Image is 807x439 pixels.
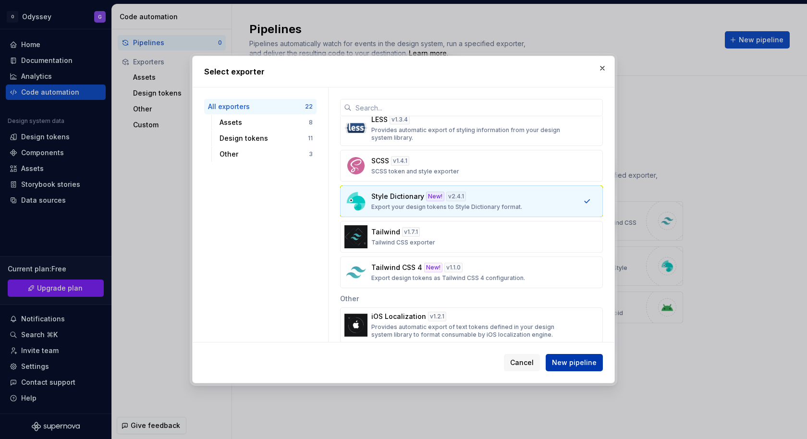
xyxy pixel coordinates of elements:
[204,66,603,77] h2: Select exporter
[426,192,444,201] div: New!
[444,263,463,272] div: v 1.1.0
[220,118,309,127] div: Assets
[371,203,522,211] p: Export your design tokens to Style Dictionary format.
[446,192,466,201] div: v 2.4.1
[340,256,603,288] button: Tailwind CSS 4New!v1.1.0Export design tokens as Tailwind CSS 4 configuration.
[402,227,420,237] div: v 1.7.1
[546,354,603,371] button: New pipeline
[308,134,313,142] div: 11
[424,263,442,272] div: New!
[220,134,308,143] div: Design tokens
[340,110,603,146] button: LESSv1.3.4Provides automatic export of styling information from your design system library.
[390,115,410,124] div: v 1.3.4
[340,288,603,307] div: Other
[371,168,459,175] p: SCSS token and style exporter
[371,239,435,246] p: Tailwind CSS exporter
[340,307,603,343] button: iOS Localizationv1.2.1Provides automatic export of text tokens defined in your design system libr...
[371,192,424,201] p: Style Dictionary
[371,312,426,321] p: iOS Localization
[340,150,603,182] button: SCSSv1.4.1SCSS token and style exporter
[309,150,313,158] div: 3
[371,263,422,272] p: Tailwind CSS 4
[510,358,534,367] span: Cancel
[371,274,525,282] p: Export design tokens as Tailwind CSS 4 configuration.
[340,185,603,217] button: Style DictionaryNew!v2.4.1Export your design tokens to Style Dictionary format.
[371,227,400,237] p: Tailwind
[216,131,317,146] button: Design tokens11
[216,146,317,162] button: Other3
[309,119,313,126] div: 8
[428,312,446,321] div: v 1.2.1
[504,354,540,371] button: Cancel
[216,115,317,130] button: Assets8
[371,115,388,124] p: LESS
[220,149,309,159] div: Other
[340,221,603,253] button: Tailwindv1.7.1Tailwind CSS exporter
[305,103,313,110] div: 22
[371,126,566,142] p: Provides automatic export of styling information from your design system library.
[391,156,409,166] div: v 1.4.1
[352,99,603,116] input: Search...
[204,99,317,114] button: All exporters22
[371,156,389,166] p: SCSS
[552,358,597,367] span: New pipeline
[371,323,566,339] p: Provides automatic export of text tokens defined in your design system library to format consumab...
[208,102,305,111] div: All exporters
